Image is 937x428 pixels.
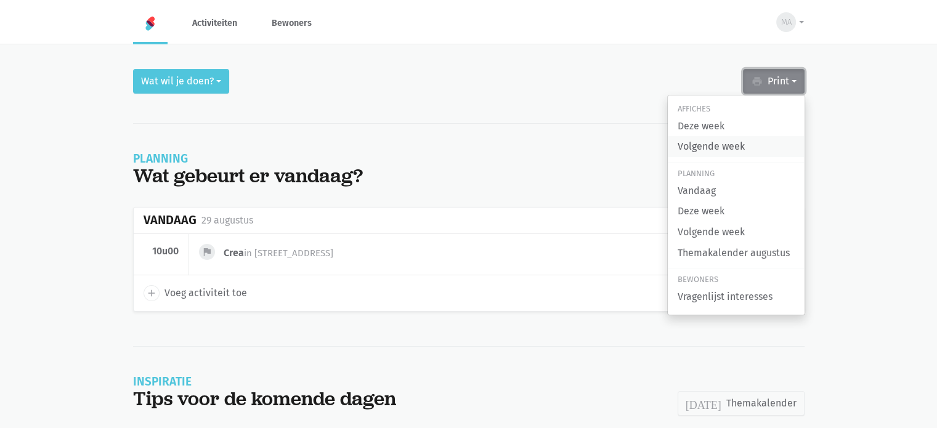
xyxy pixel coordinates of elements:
a: Themakalender [678,391,805,416]
div: Bewoners [668,273,805,286]
i: flag [201,246,213,257]
i: [DATE] [686,398,721,409]
span: MA [781,16,792,28]
i: print [751,76,762,87]
a: Volgende week [668,136,805,157]
i: add [146,288,157,299]
img: Home [143,16,158,31]
a: Vandaag [668,180,805,201]
a: add Voeg activiteit toe [144,285,247,301]
button: Print [743,69,804,94]
div: Crea [224,246,343,260]
a: Themakalender augustus [668,243,805,264]
div: Planning [133,153,363,164]
div: Vandaag [144,213,197,227]
div: Wat gebeurt er vandaag? [133,164,363,187]
a: Volgende week [668,222,805,243]
div: 10u00 [144,245,179,257]
span: Voeg activiteit toe [164,285,247,301]
div: Affiches [668,103,805,116]
a: Bewoners [262,2,322,44]
button: MA [768,8,804,36]
a: Deze week [668,201,805,222]
a: Deze week [668,116,805,137]
div: 29 augustus [201,212,253,228]
span: in [STREET_ADDRESS] [244,248,333,259]
div: Inspiratie [133,376,396,387]
div: Planning [668,168,805,180]
button: Wat wil je doen? [133,69,229,94]
a: Activiteiten [182,2,247,44]
div: Tips voor de komende dagen [133,387,396,410]
a: Vragenlijst interesses [668,286,805,307]
div: Wat wil je doen? [667,95,805,315]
